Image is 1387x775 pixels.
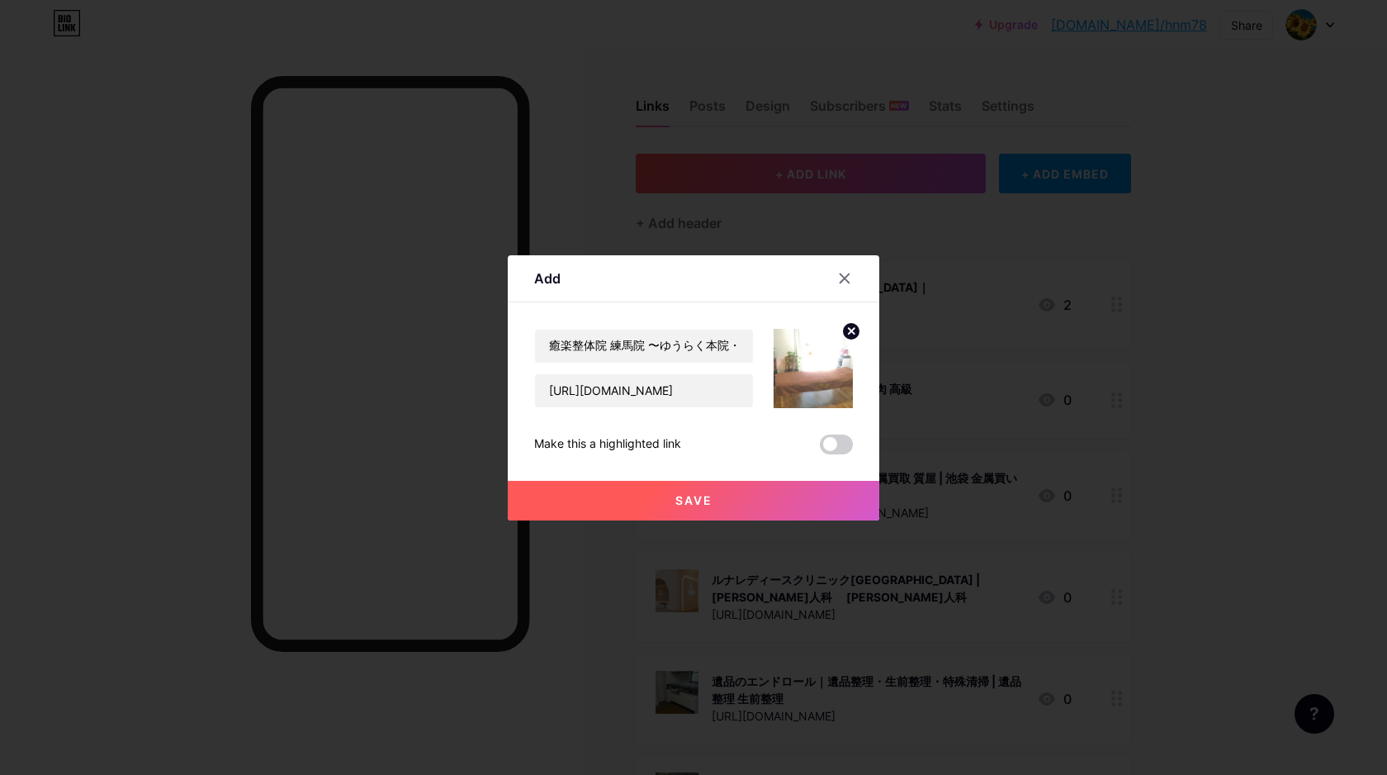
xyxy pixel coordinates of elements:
[534,435,681,454] div: Make this a highlighted link
[535,330,753,363] input: Title
[535,374,753,407] input: URL
[508,481,879,521] button: Save
[534,269,561,288] div: Add
[774,329,853,408] img: link_thumbnail
[675,493,712,507] span: Save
